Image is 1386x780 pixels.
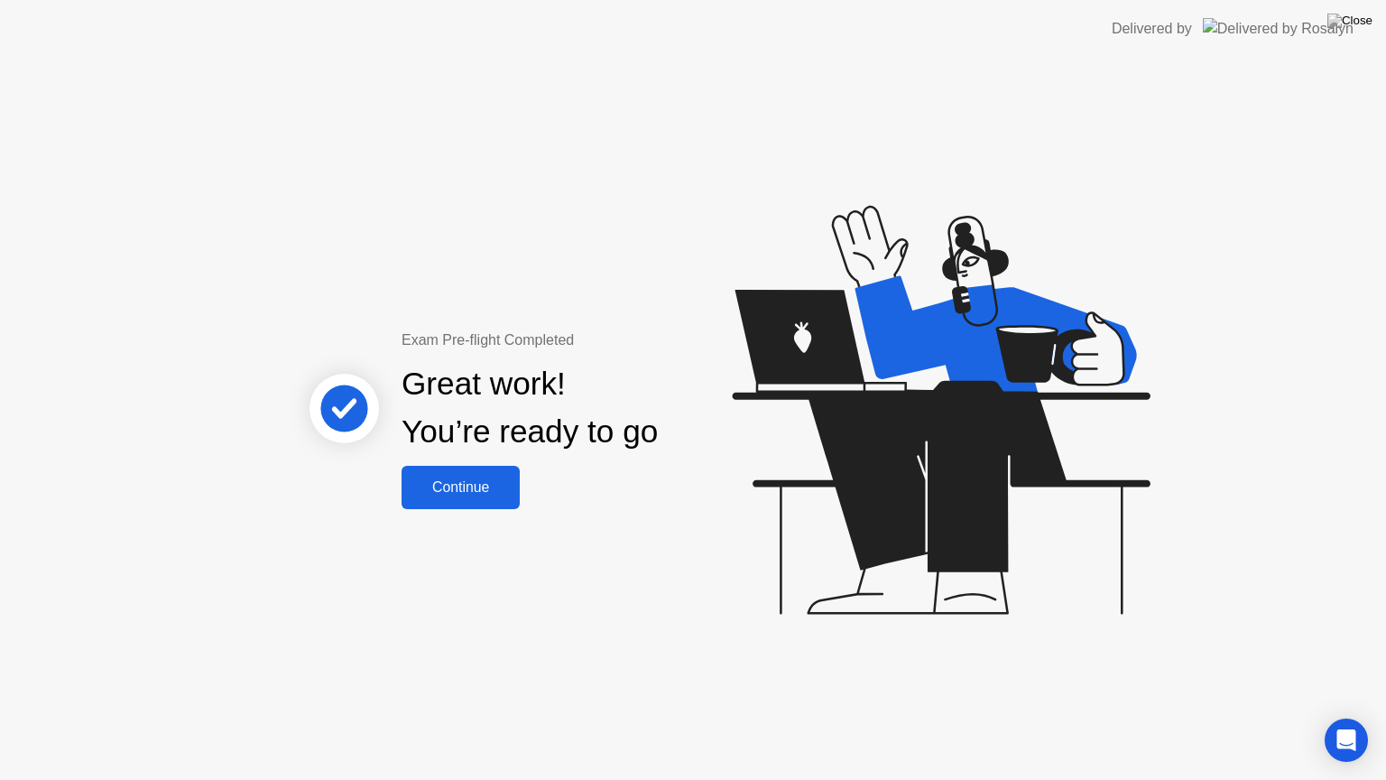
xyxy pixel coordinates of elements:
[1327,14,1372,28] img: Close
[1112,18,1192,40] div: Delivered by
[402,466,520,509] button: Continue
[402,330,774,351] div: Exam Pre-flight Completed
[407,479,514,496] div: Continue
[1203,18,1354,39] img: Delivered by Rosalyn
[402,360,658,456] div: Great work! You’re ready to go
[1325,719,1368,762] div: Open Intercom Messenger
